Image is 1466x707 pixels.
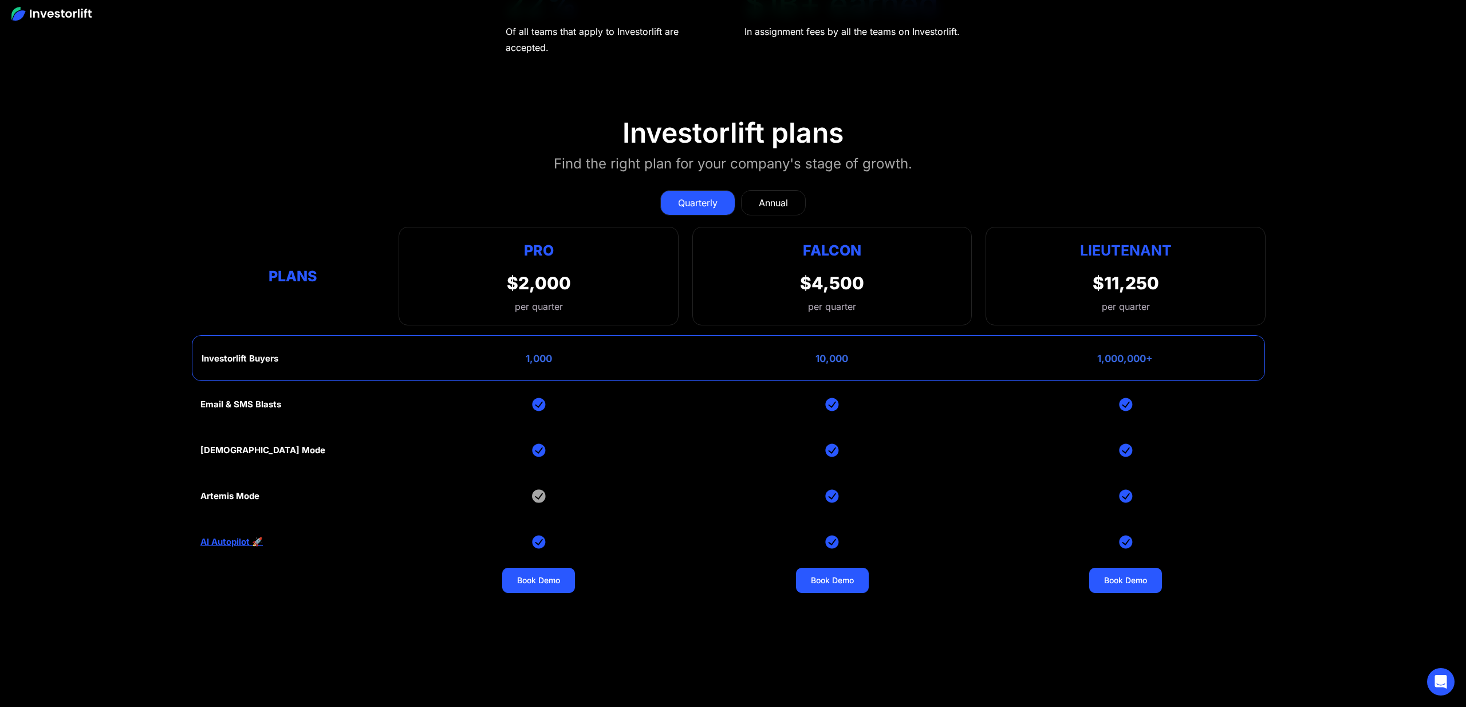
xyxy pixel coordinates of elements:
div: 1,000,000+ [1097,353,1153,364]
div: per quarter [1102,300,1150,313]
div: 10,000 [815,353,848,364]
div: 1,000 [526,353,552,364]
a: Book Demo [1089,568,1162,593]
div: Open Intercom Messenger [1427,668,1455,696]
div: per quarter [507,300,571,313]
div: $2,000 [507,273,571,293]
a: AI Autopilot 🚀 [200,537,263,547]
div: Pro [507,239,571,261]
div: Plans [200,265,385,288]
div: $4,500 [800,273,864,293]
div: Find the right plan for your company's stage of growth. [554,154,912,174]
strong: Lieutenant [1080,242,1172,259]
div: In assignment fees by all the teams on Investorlift. [744,23,960,40]
a: Book Demo [796,568,869,593]
div: Quarterly [678,196,718,210]
div: Email & SMS Blasts [200,399,281,410]
div: $11,250 [1093,273,1159,293]
a: Book Demo [502,568,575,593]
div: Investorlift Buyers [202,354,278,364]
div: [DEMOGRAPHIC_DATA] Mode [200,445,325,455]
div: Annual [759,196,788,210]
div: Of all teams that apply to Investorlift are accepted. [506,23,723,56]
div: Falcon [803,239,861,261]
div: Investorlift plans [622,116,844,150]
div: Artemis Mode [200,491,259,501]
div: per quarter [808,300,856,313]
